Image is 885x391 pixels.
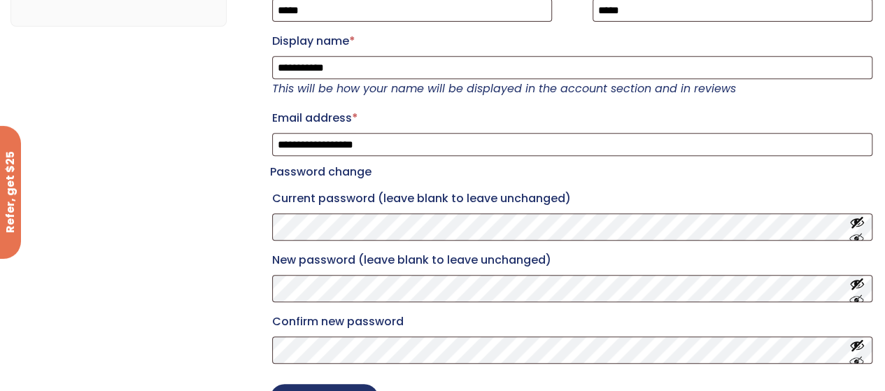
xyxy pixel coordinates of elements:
[272,30,872,52] label: Display name
[270,162,371,182] legend: Password change
[272,187,872,210] label: Current password (leave blank to leave unchanged)
[849,337,865,363] button: Show password
[272,311,872,333] label: Confirm new password
[272,107,872,129] label: Email address
[849,214,865,240] button: Show password
[272,80,736,97] em: This will be how your name will be displayed in the account section and in reviews
[272,249,872,271] label: New password (leave blank to leave unchanged)
[849,276,865,301] button: Show password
